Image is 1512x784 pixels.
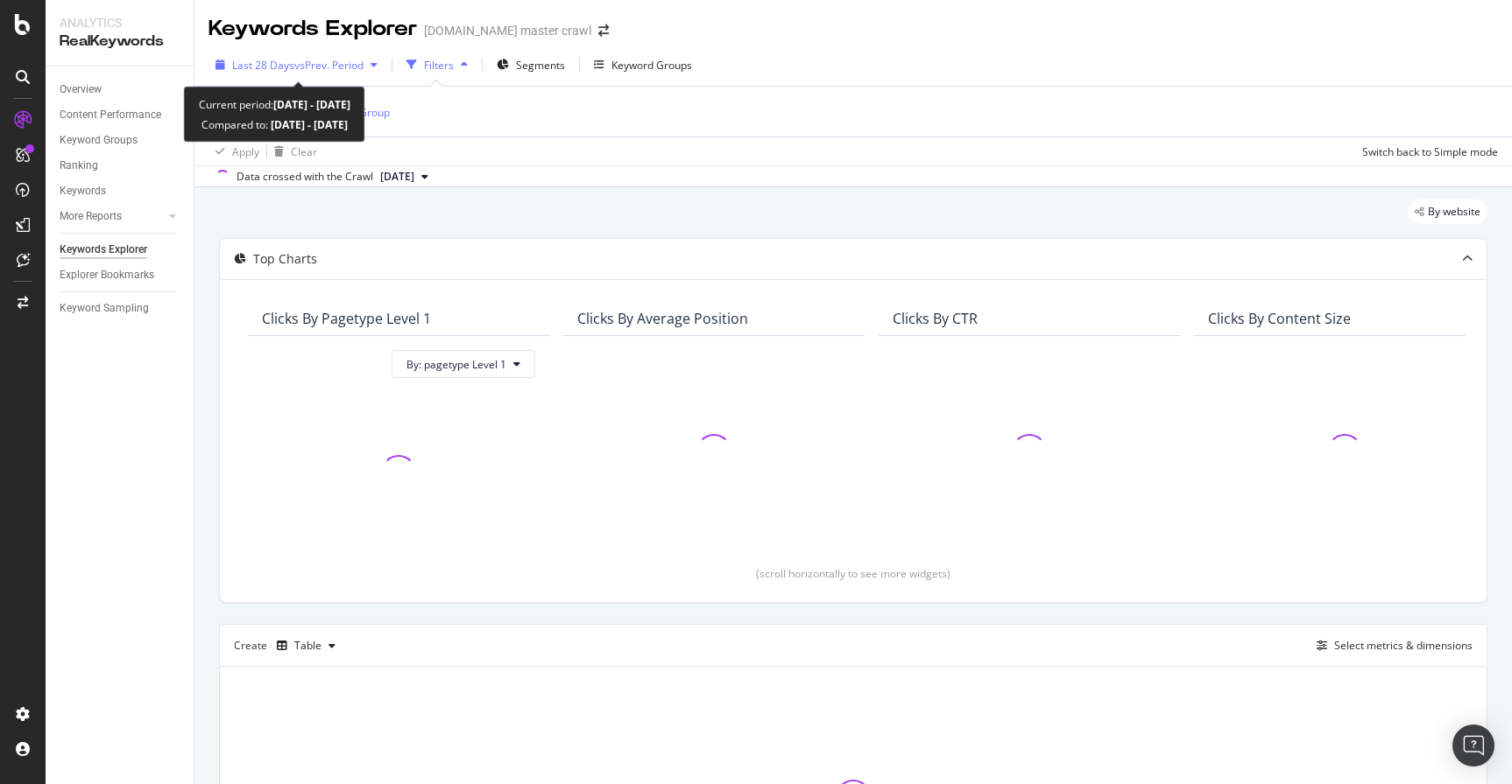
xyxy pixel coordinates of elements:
div: Filters [424,58,454,73]
div: Open Intercom Messenger [1452,724,1494,766]
div: Data crossed with the Crawl [237,169,373,185]
div: Ranking [60,157,98,175]
div: (scroll horizontally to see more widgets) [241,566,1466,581]
div: Keyword Sampling [60,299,149,318]
button: Apply [208,137,259,165]
div: Clicks By Average Position [577,310,748,327]
div: Create [234,632,343,660]
div: Compared to: [201,115,348,135]
div: Content Performance [60,106,161,124]
div: Clicks By CTR [893,310,978,327]
button: Filters [399,51,475,79]
span: vs Prev. Period [294,58,364,73]
span: Last 28 Days [232,58,294,73]
a: Content Performance [60,106,181,124]
div: Clear [291,144,317,159]
div: Explorer Bookmarks [60,266,154,284]
div: Table [294,640,321,651]
div: Keyword Groups [611,58,692,73]
span: Segments [516,58,565,73]
a: Keywords Explorer [60,241,181,259]
div: Select metrics & dimensions [1334,638,1473,653]
a: Ranking [60,157,181,175]
button: [DATE] [373,166,435,187]
a: Overview [60,80,181,99]
a: More Reports [60,207,164,226]
a: Keyword Groups [60,131,181,150]
a: Keyword Sampling [60,299,181,318]
div: Clicks By Content Size [1208,310,1351,327]
a: Keywords [60,182,181,200]
b: [DATE] - [DATE] [273,97,350,112]
button: By: pagetype Level 1 [392,350,535,378]
div: Keywords [60,182,106,200]
b: [DATE] - [DATE] [268,117,348,132]
div: Switch back to Simple mode [1362,144,1498,159]
button: Clear [267,137,317,165]
div: Apply [232,144,259,159]
div: [DOMAIN_NAME] master crawl [424,22,591,39]
div: Top Charts [253,250,317,268]
button: Table [270,632,343,660]
a: Explorer Bookmarks [60,266,181,284]
div: Current period: [199,94,350,115]
button: Switch back to Simple mode [1355,137,1498,165]
button: Keyword Groups [587,51,699,79]
div: Overview [60,80,102,99]
span: 2025 Aug. 4th [380,169,414,185]
div: Clicks By pagetype Level 1 [262,310,431,327]
div: arrow-right-arrow-left [598,24,609,37]
button: Select metrics & dimensions [1310,635,1473,656]
div: Analytics [60,14,180,31]
div: legacy label [1408,199,1487,224]
div: Keyword Groups [60,131,138,150]
button: Segments [490,51,572,79]
div: More Reports [60,207,122,226]
div: RealKeywords [60,31,180,52]
div: Keywords Explorer [60,241,147,259]
button: Last 28 DaysvsPrev. Period [208,51,385,79]
div: Keywords Explorer [208,14,417,44]
span: By website [1428,206,1480,217]
span: By: pagetype Level 1 [406,357,506,372]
